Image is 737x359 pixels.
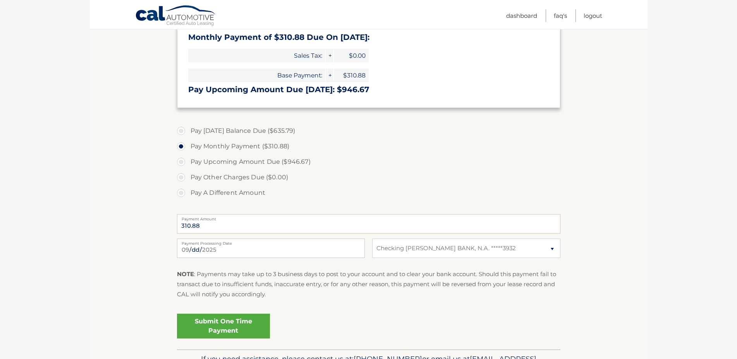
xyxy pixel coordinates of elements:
span: + [326,69,333,82]
p: : Payments may take up to 3 business days to post to your account and to clear your bank account.... [177,269,560,300]
label: Pay Monthly Payment ($310.88) [177,139,560,154]
strong: NOTE [177,270,194,278]
a: Cal Automotive [135,5,216,27]
label: Pay A Different Amount [177,185,560,201]
label: Pay Other Charges Due ($0.00) [177,170,560,185]
label: Payment Amount [177,214,560,220]
a: Submit One Time Payment [177,314,270,338]
input: Payment Amount [177,214,560,234]
h3: Pay Upcoming Amount Due [DATE]: $946.67 [188,85,549,94]
label: Pay Upcoming Amount Due ($946.67) [177,154,560,170]
a: Dashboard [506,9,537,22]
a: Logout [584,9,602,22]
a: FAQ's [554,9,567,22]
span: + [326,49,333,62]
input: Payment Date [177,239,365,258]
span: Sales Tax: [188,49,325,62]
span: Base Payment: [188,69,325,82]
h3: Monthly Payment of $310.88 Due On [DATE]: [188,33,549,42]
span: $310.88 [334,69,369,82]
label: Pay [DATE] Balance Due ($635.79) [177,123,560,139]
span: $0.00 [334,49,369,62]
label: Payment Processing Date [177,239,365,245]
